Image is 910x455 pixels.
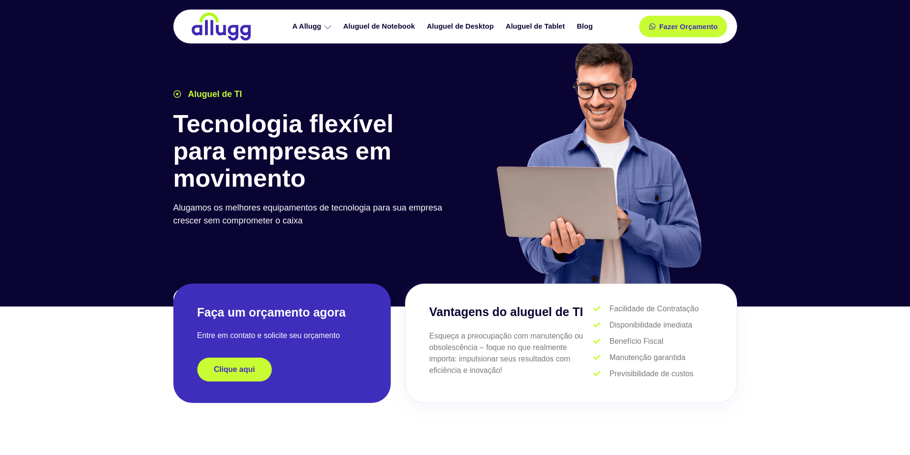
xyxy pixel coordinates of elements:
a: Aluguel de Tablet [501,18,572,35]
img: locação de TI é Allugg [190,12,252,41]
p: Entre em contato e solicite seu orçamento [197,330,367,341]
a: Aluguel de Notebook [339,18,422,35]
h3: Vantagens do aluguel de TI [429,303,594,321]
img: aluguel de ti para startups [493,40,704,284]
h1: Tecnologia flexível para empresas em movimento [173,110,450,192]
span: Benefício Fiscal [607,336,664,347]
a: Clique aqui [197,358,272,381]
a: Fazer Orçamento [639,16,728,37]
p: Esqueça a preocupação com manutenção ou obsolescência – foque no que realmente importa: impulsion... [429,330,594,376]
h2: Faça um orçamento agora [197,305,367,320]
iframe: Chat Widget [862,409,910,455]
a: Blog [572,18,600,35]
span: Previsibilidade de custos [607,368,694,380]
span: Disponibilidade imediata [607,319,692,331]
span: Fazer Orçamento [659,23,718,30]
a: A Allugg [288,18,339,35]
a: Aluguel de Desktop [422,18,501,35]
span: Clique aqui [214,366,255,373]
span: Aluguel de TI [186,88,242,101]
span: Manutenção garantida [607,352,685,363]
span: Facilidade de Contratação [607,303,699,315]
p: Alugamos os melhores equipamentos de tecnologia para sua empresa crescer sem comprometer o caixa [173,201,450,227]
